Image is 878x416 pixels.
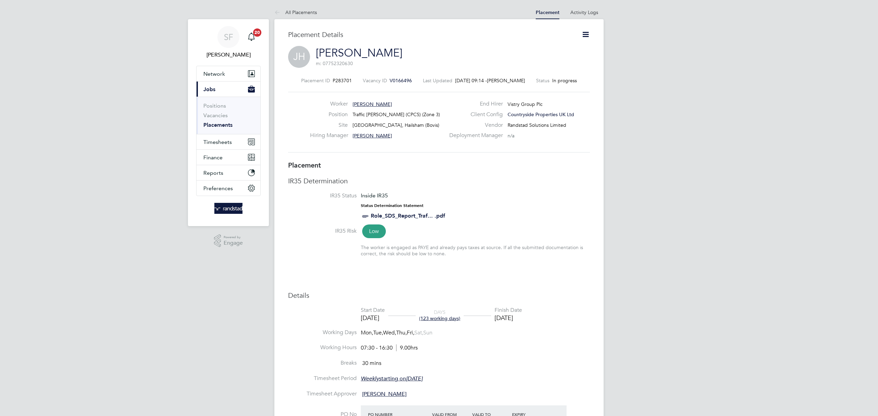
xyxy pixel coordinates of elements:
[353,122,439,128] span: [GEOGRAPHIC_DATA], Hailsham (Bovis)
[274,9,317,15] a: All Placements
[445,111,503,118] label: Client Config
[310,132,348,139] label: Hiring Manager
[196,51,261,59] span: Sheree Flatman
[371,212,445,219] a: Role_SDS_Report_Traf... .pdf
[495,314,522,322] div: [DATE]
[197,82,260,97] button: Jobs
[361,375,379,382] em: Weekly
[445,100,503,108] label: End Hirer
[361,244,590,257] div: The worker is engaged as PAYE and already pays taxes at source. If all the submitted documentatio...
[288,344,357,351] label: Working Hours
[197,66,260,81] button: Network
[203,139,232,145] span: Timesheets
[288,161,321,169] b: Placement
[310,122,348,129] label: Site
[353,133,392,139] span: [PERSON_NAME]
[508,101,543,107] span: Vistry Group Plc
[288,30,571,39] h3: Placement Details
[390,77,412,84] span: V0166496
[396,329,407,336] span: Thu,
[552,77,577,84] span: In progress
[288,390,357,397] label: Timesheet Approver
[310,100,348,108] label: Worker
[362,360,381,367] span: 30 mins
[373,329,383,336] span: Tue,
[361,314,385,322] div: [DATE]
[445,132,503,139] label: Deployment Manager
[196,26,261,59] a: SF[PERSON_NAME]
[361,192,388,199] span: Inside IR35
[361,344,418,352] div: 07:30 - 16:30
[197,150,260,165] button: Finance
[353,111,440,118] span: Traffic [PERSON_NAME] (CPCS) (Zone 3)
[361,203,424,208] strong: Status Determination Statement
[203,112,228,119] a: Vacancies
[536,10,559,15] a: Placement
[288,359,357,367] label: Breaks
[288,192,357,199] label: IR35 Status
[396,344,418,351] span: 9.00hrs
[203,71,225,77] span: Network
[196,203,261,214] a: Go to home page
[245,26,258,48] a: 20
[310,111,348,118] label: Position
[288,375,357,382] label: Timesheet Period
[203,170,223,176] span: Reports
[224,240,243,246] span: Engage
[361,307,385,314] div: Start Date
[316,60,353,66] span: m: 07752320630
[416,309,464,321] div: DAYS
[445,122,503,129] label: Vendor
[214,234,243,247] a: Powered byEngage
[383,329,396,336] span: Wed,
[487,77,525,84] span: [PERSON_NAME]
[253,28,261,37] span: 20
[423,329,432,336] span: Sun
[361,329,373,336] span: Mon,
[316,46,402,60] a: [PERSON_NAME]
[353,101,392,107] span: [PERSON_NAME]
[455,77,487,84] span: [DATE] 09:14 -
[288,228,357,235] label: IR35 Risk
[197,97,260,134] div: Jobs
[301,77,330,84] label: Placement ID
[224,33,233,41] span: SF
[203,185,233,192] span: Preferences
[197,165,260,180] button: Reports
[214,203,243,214] img: randstad-logo-retina.png
[362,391,406,397] span: [PERSON_NAME]
[288,329,357,336] label: Working Days
[362,224,386,238] span: Low
[333,77,352,84] span: P283701
[508,111,574,118] span: Countryside Properties UK Ltd
[363,77,387,84] label: Vacancy ID
[288,291,590,300] h3: Details
[203,154,223,161] span: Finance
[288,176,590,185] h3: IR35 Determination
[419,315,460,321] span: (123 working days)
[203,102,226,109] a: Positions
[407,329,414,336] span: Fri,
[414,329,423,336] span: Sat,
[188,19,269,226] nav: Main navigation
[508,133,514,139] span: n/a
[203,86,215,93] span: Jobs
[361,375,423,382] span: starting on
[495,307,522,314] div: Finish Date
[288,46,310,68] span: JH
[197,134,260,149] button: Timesheets
[508,122,566,128] span: Randstad Solutions Limited
[570,9,598,15] a: Activity Logs
[406,375,423,382] em: [DATE]
[423,77,452,84] label: Last Updated
[224,234,243,240] span: Powered by
[536,77,549,84] label: Status
[203,122,233,128] a: Placements
[197,181,260,196] button: Preferences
